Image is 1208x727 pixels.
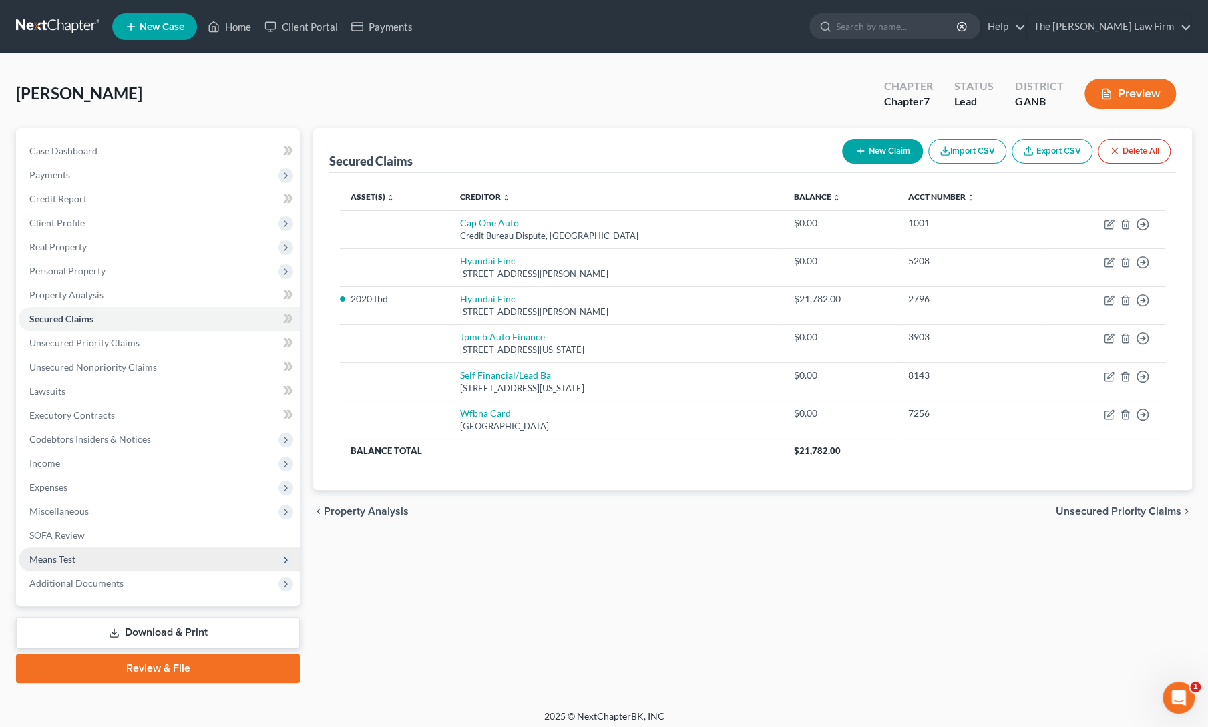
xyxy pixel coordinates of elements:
button: chevron_left Property Analysis [313,506,409,517]
span: Real Property [29,241,87,252]
div: District [1015,79,1063,94]
a: Review & File [16,654,300,683]
div: Chapter [884,94,933,109]
div: GANB [1015,94,1063,109]
span: Personal Property [29,265,106,276]
div: 5208 [908,254,1034,268]
div: 2796 [908,292,1034,306]
i: chevron_left [313,506,324,517]
span: Case Dashboard [29,145,97,156]
i: unfold_more [833,194,841,202]
span: Means Test [29,553,75,565]
button: Preview [1084,79,1176,109]
iframe: Intercom live chat [1163,682,1195,714]
div: Secured Claims [329,153,413,169]
span: Unsecured Nonpriority Claims [29,361,157,373]
div: Lead [954,94,994,109]
span: SOFA Review [29,529,85,541]
span: Credit Report [29,193,87,204]
a: SOFA Review [19,523,300,547]
div: [STREET_ADDRESS][US_STATE] [460,382,773,395]
div: $0.00 [794,330,887,344]
a: Unsecured Nonpriority Claims [19,355,300,379]
input: Search by name... [836,14,958,39]
a: The [PERSON_NAME] Law Firm [1027,15,1191,39]
a: Help [981,15,1026,39]
button: New Claim [842,139,923,164]
span: Secured Claims [29,313,93,324]
a: Executory Contracts [19,403,300,427]
div: 3903 [908,330,1034,344]
a: Case Dashboard [19,139,300,163]
button: Unsecured Priority Claims chevron_right [1056,506,1192,517]
span: 7 [924,95,930,107]
span: Expenses [29,481,67,493]
button: Delete All [1098,139,1171,164]
a: Payments [345,15,419,39]
div: [STREET_ADDRESS][US_STATE] [460,344,773,356]
div: $0.00 [794,254,887,268]
a: Self Financial/Lead Ba [460,369,551,381]
div: $21,782.00 [794,292,887,306]
div: $0.00 [794,369,887,382]
span: [PERSON_NAME] [16,83,142,103]
span: $21,782.00 [794,445,841,456]
div: 7256 [908,407,1034,420]
span: New Case [140,22,184,32]
div: $0.00 [794,216,887,230]
span: Property Analysis [29,289,104,300]
i: unfold_more [502,194,510,202]
a: Credit Report [19,187,300,211]
div: Chapter [884,79,933,94]
div: [STREET_ADDRESS][PERSON_NAME] [460,268,773,280]
i: chevron_right [1181,506,1192,517]
span: Payments [29,169,70,180]
a: Asset(s) unfold_more [351,192,395,202]
a: Hyundai Finc [460,293,516,304]
span: Codebtors Insiders & Notices [29,433,151,445]
div: Status [954,79,994,94]
span: Unsecured Priority Claims [29,337,140,348]
span: Unsecured Priority Claims [1056,506,1181,517]
div: [GEOGRAPHIC_DATA] [460,420,773,433]
a: Lawsuits [19,379,300,403]
div: $0.00 [794,407,887,420]
a: Acct Number unfold_more [908,192,975,202]
span: Lawsuits [29,385,65,397]
a: Home [201,15,258,39]
a: Secured Claims [19,307,300,331]
a: Jpmcb Auto Finance [460,331,545,342]
span: 1 [1190,682,1201,692]
a: Wfbna Card [460,407,511,419]
li: 2020 tbd [351,292,439,306]
div: 8143 [908,369,1034,382]
button: Import CSV [928,139,1006,164]
div: [STREET_ADDRESS][PERSON_NAME] [460,306,773,318]
a: Export CSV [1012,139,1092,164]
a: Property Analysis [19,283,300,307]
a: Client Portal [258,15,345,39]
span: Miscellaneous [29,505,89,517]
a: Download & Print [16,617,300,648]
a: Unsecured Priority Claims [19,331,300,355]
a: Creditor unfold_more [460,192,510,202]
span: Income [29,457,60,469]
div: 1001 [908,216,1034,230]
a: Balance unfold_more [794,192,841,202]
th: Balance Total [340,439,783,463]
div: Credit Bureau Dispute, [GEOGRAPHIC_DATA] [460,230,773,242]
span: Property Analysis [324,506,409,517]
i: unfold_more [967,194,975,202]
a: Hyundai Finc [460,255,516,266]
a: Cap One Auto [460,217,519,228]
span: Client Profile [29,217,85,228]
i: unfold_more [387,194,395,202]
span: Additional Documents [29,577,124,589]
span: Executory Contracts [29,409,115,421]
